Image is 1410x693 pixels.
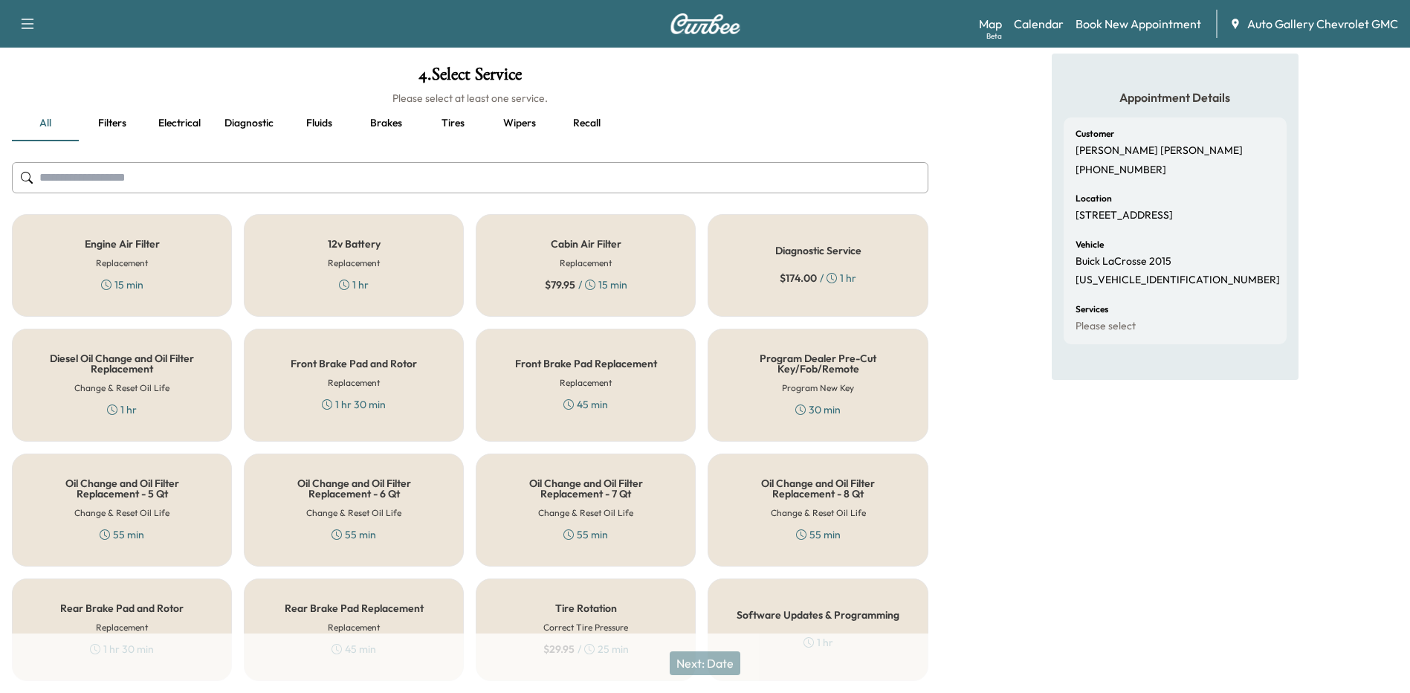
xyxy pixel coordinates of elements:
button: Tires [419,106,486,141]
div: 1 hr [107,402,137,417]
h6: Replacement [96,621,148,634]
img: Curbee Logo [670,13,741,34]
a: Book New Appointment [1076,15,1201,33]
div: 55 min [563,527,608,542]
button: all [12,106,79,141]
h5: Engine Air Filter [85,239,160,249]
button: Wipers [486,106,553,141]
span: $ 79.95 [545,277,575,292]
div: 45 min [563,397,608,412]
h6: Customer [1076,129,1114,138]
div: / 1 hr [780,271,856,286]
div: 1 hr 30 min [322,397,386,412]
h6: Change & Reset Oil Life [74,381,169,395]
button: Recall [553,106,620,141]
h6: Replacement [560,257,612,270]
h5: Program Dealer Pre-Cut Key/Fob/Remote [732,353,903,374]
h6: Location [1076,194,1112,203]
div: / 15 min [545,277,627,292]
h6: Replacement [96,257,148,270]
button: Diagnostic [213,106,285,141]
p: Buick LaCrosse 2015 [1076,255,1171,268]
h5: Appointment Details [1064,89,1287,106]
h5: Front Brake Pad Replacement [515,358,657,369]
div: 15 min [101,277,143,292]
span: Auto Gallery Chevrolet GMC [1247,15,1398,33]
h6: Program New Key [782,381,854,395]
button: Brakes [352,106,419,141]
button: Electrical [146,106,213,141]
h5: Diagnostic Service [775,245,861,256]
div: 55 min [100,527,144,542]
a: MapBeta [979,15,1002,33]
span: $ 174.00 [780,271,817,286]
div: 1 hr [339,277,369,292]
h5: Front Brake Pad and Rotor [291,358,417,369]
h5: Tire Rotation [555,603,617,613]
button: Fluids [285,106,352,141]
div: 55 min [332,527,376,542]
h5: Diesel Oil Change and Oil Filter Replacement [36,353,207,374]
h5: Oil Change and Oil Filter Replacement - 5 Qt [36,478,207,499]
div: 55 min [796,527,841,542]
p: [STREET_ADDRESS] [1076,209,1173,222]
h6: Change & Reset Oil Life [771,506,866,520]
button: Filters [79,106,146,141]
h6: Change & Reset Oil Life [306,506,401,520]
p: [PHONE_NUMBER] [1076,164,1166,177]
h5: Software Updates & Programming [737,610,899,620]
div: Beta [986,30,1002,42]
div: 30 min [795,402,841,417]
h5: Oil Change and Oil Filter Replacement - 8 Qt [732,478,903,499]
h6: Replacement [560,376,612,390]
h6: Change & Reset Oil Life [74,506,169,520]
h6: Replacement [328,621,380,634]
h5: 12v Battery [328,239,381,249]
h5: Oil Change and Oil Filter Replacement - 7 Qt [500,478,671,499]
h6: Change & Reset Oil Life [538,506,633,520]
h5: Oil Change and Oil Filter Replacement - 6 Qt [268,478,439,499]
a: Calendar [1014,15,1064,33]
div: basic tabs example [12,106,928,141]
h5: Rear Brake Pad Replacement [285,603,424,613]
p: [PERSON_NAME] [PERSON_NAME] [1076,144,1243,158]
p: [US_VEHICLE_IDENTIFICATION_NUMBER] [1076,274,1280,287]
h6: Replacement [328,376,380,390]
h6: Services [1076,305,1108,314]
p: Please select [1076,320,1136,333]
h6: Please select at least one service. [12,91,928,106]
h5: Cabin Air Filter [551,239,621,249]
h6: Replacement [328,257,380,270]
h6: Correct Tire Pressure [543,621,628,634]
h6: Vehicle [1076,240,1104,249]
h1: 4 . Select Service [12,65,928,91]
h5: Rear Brake Pad and Rotor [60,603,184,613]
